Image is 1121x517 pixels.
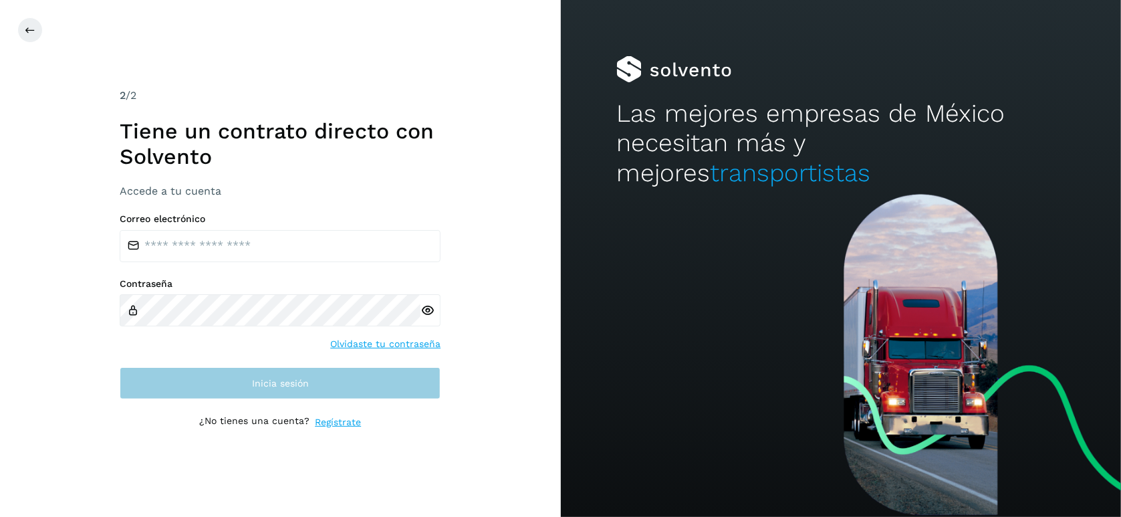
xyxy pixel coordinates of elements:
a: Regístrate [315,415,361,429]
span: Inicia sesión [252,379,309,388]
h3: Accede a tu cuenta [120,185,441,197]
label: Correo electrónico [120,213,441,225]
h1: Tiene un contrato directo con Solvento [120,118,441,170]
a: Olvidaste tu contraseña [330,337,441,351]
h2: Las mejores empresas de México necesitan más y mejores [616,99,1065,188]
p: ¿No tienes una cuenta? [199,415,309,429]
span: transportistas [710,159,870,187]
label: Contraseña [120,278,441,290]
button: Inicia sesión [120,367,441,399]
span: 2 [120,89,126,102]
div: /2 [120,88,441,104]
